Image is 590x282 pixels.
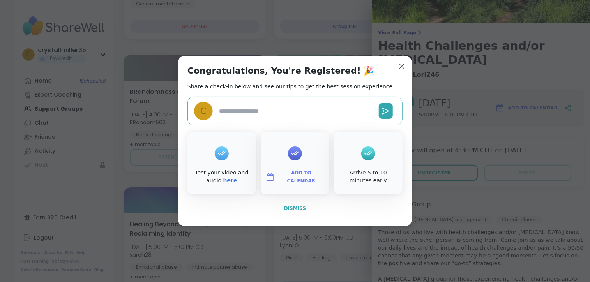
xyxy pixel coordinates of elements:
[284,206,306,211] span: Dismiss
[262,169,328,185] button: Add to Calendar
[187,200,403,217] button: Dismiss
[200,104,207,118] span: c
[223,177,237,183] a: here
[265,173,275,182] img: ShareWell Logomark
[336,169,401,184] div: Arrive 5 to 10 minutes early
[187,65,374,76] h1: Congratulations, You're Registered! 🎉
[278,169,325,185] span: Add to Calendar
[189,169,254,184] div: Test your video and audio
[187,83,394,90] h2: Share a check-in below and see our tips to get the best session experience.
